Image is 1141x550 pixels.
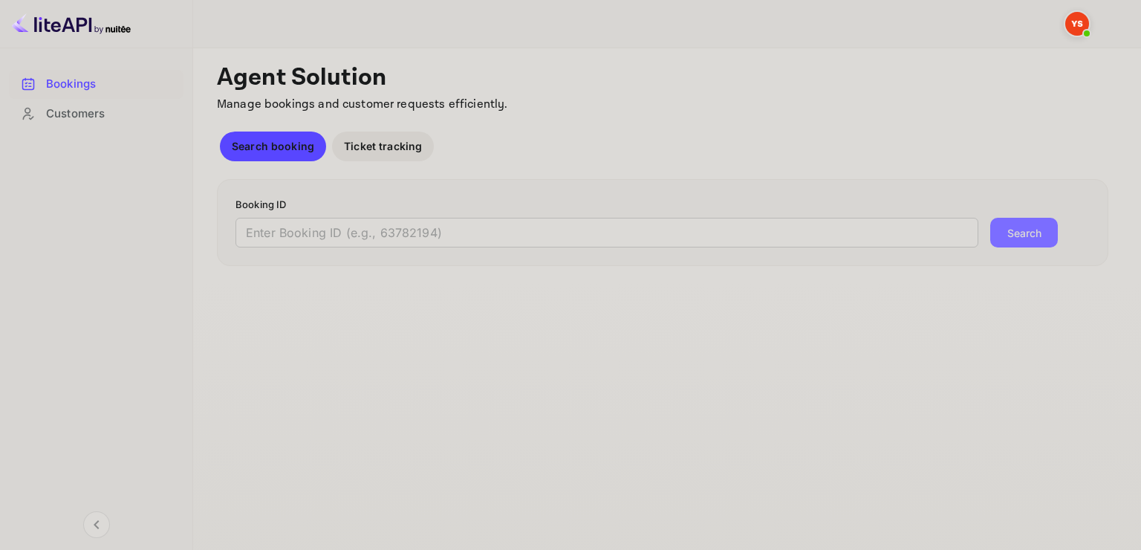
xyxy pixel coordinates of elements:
[9,100,183,129] div: Customers
[344,138,422,154] p: Ticket tracking
[9,70,183,97] a: Bookings
[46,106,176,123] div: Customers
[235,218,978,247] input: Enter Booking ID (e.g., 63782194)
[1065,12,1089,36] img: Yandex Support
[235,198,1090,213] p: Booking ID
[990,218,1058,247] button: Search
[46,76,176,93] div: Bookings
[83,511,110,538] button: Collapse navigation
[232,138,314,154] p: Search booking
[9,100,183,127] a: Customers
[217,63,1114,93] p: Agent Solution
[12,12,131,36] img: LiteAPI logo
[217,97,508,112] span: Manage bookings and customer requests efficiently.
[9,70,183,99] div: Bookings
